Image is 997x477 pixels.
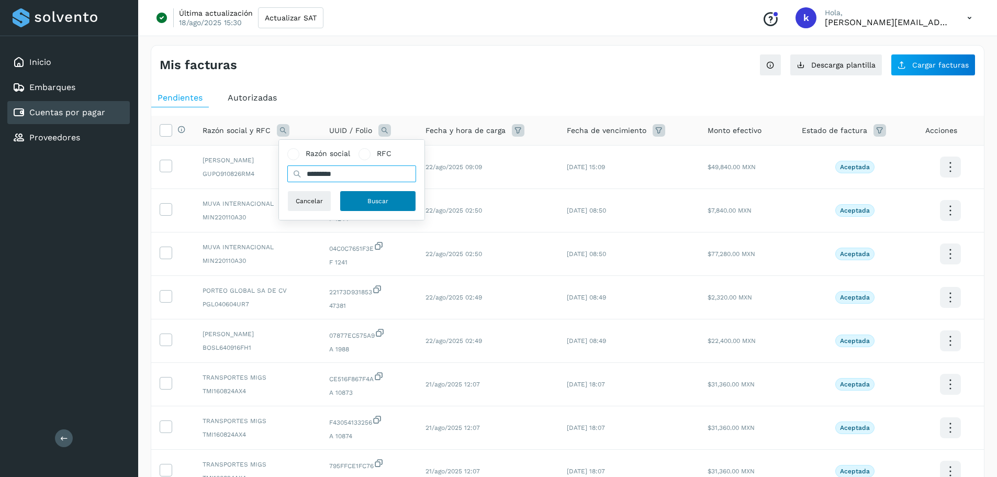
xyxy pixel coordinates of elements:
span: [DATE] 18:07 [567,424,605,431]
span: UUID / Folio [329,125,372,136]
a: Cuentas por pagar [29,107,105,117]
span: A 10874 [329,431,408,441]
div: Cuentas por pagar [7,101,130,124]
span: [PERSON_NAME] [203,156,312,165]
span: $2,320.00 MXN [708,294,752,301]
span: [DATE] 18:07 [567,468,605,475]
p: Aceptada [840,207,870,214]
span: Cargar facturas [912,61,969,69]
p: Última actualización [179,8,253,18]
span: 21/ago/2025 12:07 [425,424,480,431]
span: TRANSPORTES MIGS [203,373,312,382]
span: A 1988 [329,345,408,354]
span: $31,360.00 MXN [708,381,755,388]
span: PORTEO GLOBAL SA DE CV [203,286,312,295]
h4: Mis facturas [160,58,237,73]
span: 21/ago/2025 12:07 [425,381,480,388]
span: $7,840.00 MXN [708,207,752,214]
span: Autorizadas [228,93,277,103]
p: Aceptada [840,468,870,475]
span: Estado de factura [802,125,867,136]
span: Acciones [925,125,957,136]
p: karen.saucedo@53cargo.com [825,17,950,27]
a: Proveedores [29,132,80,142]
span: A 10873 [329,388,408,397]
span: 22/ago/2025 02:50 [425,250,482,258]
span: Razón social y RFC [203,125,271,136]
span: MIN220110A30 [203,256,312,265]
p: 18/ago/2025 15:30 [179,18,242,27]
span: 22/ago/2025 02:49 [425,337,482,345]
span: Fecha y hora de carga [425,125,506,136]
span: 795FFCE1FC76 [329,458,408,471]
span: F 1241 [329,258,408,267]
p: Aceptada [840,337,870,345]
span: 04C0C7651F3E [329,241,408,253]
div: Inicio [7,51,130,74]
span: TRANSPORTES MIGS [203,416,312,426]
p: Aceptada [840,163,870,171]
span: BOSL640916FH1 [203,343,312,352]
p: Hola, [825,8,950,17]
p: Aceptada [840,424,870,431]
span: $49,840.00 MXN [708,163,756,171]
span: CE516F867F4A [329,371,408,384]
span: Descarga plantilla [811,61,876,69]
span: TMI160824AX4 [203,386,312,396]
span: Pendientes [158,93,203,103]
span: MUVA INTERNACIONAL [203,242,312,252]
a: Embarques [29,82,75,92]
span: 22/ago/2025 02:49 [425,294,482,301]
span: Monto efectivo [708,125,761,136]
span: 22/ago/2025 02:50 [425,207,482,214]
span: [PERSON_NAME] [203,329,312,339]
span: GUPO910826RM4 [203,169,312,179]
p: Aceptada [840,294,870,301]
span: 21/ago/2025 12:07 [425,468,480,475]
span: $22,400.00 MXN [708,337,756,345]
span: $77,280.00 MXN [708,250,755,258]
span: TRANSPORTES MIGS [203,460,312,469]
span: TMI160824AX4 [203,430,312,439]
p: Aceptada [840,250,870,258]
span: [DATE] 08:50 [567,250,606,258]
span: [DATE] 08:50 [567,207,606,214]
button: Descarga plantilla [790,54,882,76]
span: [DATE] 18:07 [567,381,605,388]
span: Actualizar SAT [265,14,317,21]
span: $31,360.00 MXN [708,424,755,431]
span: PGL040604UR7 [203,299,312,309]
span: [DATE] 08:49 [567,337,606,345]
div: Proveedores [7,126,130,149]
p: Aceptada [840,381,870,388]
span: 47381 [329,301,408,310]
span: Fecha de vencimiento [567,125,646,136]
span: [DATE] 15:09 [567,163,605,171]
button: Actualizar SAT [258,7,323,28]
span: 07877EC575A9 [329,328,408,340]
button: Cargar facturas [891,54,976,76]
div: Embarques [7,76,130,99]
span: [DATE] 08:49 [567,294,606,301]
span: MUVA INTERNACIONAL [203,199,312,208]
span: 22/ago/2025 09:09 [425,163,482,171]
span: 22173D931853 [329,284,408,297]
span: $31,360.00 MXN [708,468,755,475]
span: MIN220110A30 [203,213,312,222]
span: F43054133256 [329,415,408,427]
a: Inicio [29,57,51,67]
